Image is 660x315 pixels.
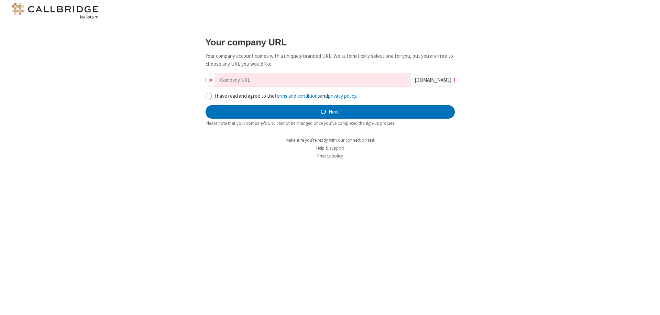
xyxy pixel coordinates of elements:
p: Your company account comes with a uniquely branded URL. We automatically select one for you, but ... [206,52,455,68]
a: Help & support [316,145,344,151]
span: Next [329,108,339,116]
a: privacy policy [328,93,356,99]
label: I have read and agree to the and . [214,92,455,100]
input: Company URL [216,73,410,87]
a: terms and conditions [275,93,320,99]
div: Please note that your company's URL cannot be changed once you’ve completed the sign-up process. [206,120,455,127]
div: . [DOMAIN_NAME] [410,73,454,87]
img: logo@2x.png [10,3,100,19]
a: Make sure you're ready with our connection test [286,137,374,143]
button: Next [206,105,455,119]
a: Privacy policy [317,153,343,159]
h3: Your company URL [206,37,455,47]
